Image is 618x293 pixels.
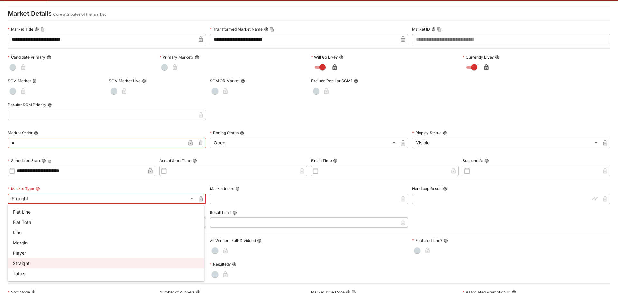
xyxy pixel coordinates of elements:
li: Flat Line [8,206,204,217]
li: Line [8,227,204,237]
li: Player [8,248,204,258]
li: Totals [8,268,204,279]
li: Flat Total [8,217,204,227]
li: Straight [8,258,204,268]
li: Margin [8,237,204,248]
